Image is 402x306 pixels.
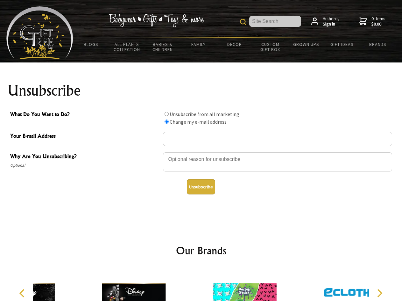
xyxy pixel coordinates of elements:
textarea: Why Are You Unsubscribing? [163,152,392,171]
input: What Do You Want to Do? [165,120,169,124]
input: Site Search [249,16,301,27]
span: Your E-mail Address [10,132,160,141]
strong: $0.00 [371,21,385,27]
a: BLOGS [73,38,109,51]
img: Babywear - Gifts - Toys & more [109,14,204,27]
a: Hi there,Sign in [311,16,339,27]
input: What Do You Want to Do? [165,112,169,116]
button: Unsubscribe [187,179,215,194]
a: 0 items$0.00 [359,16,385,27]
a: Grown Ups [288,38,324,51]
h1: Unsubscribe [8,83,395,98]
h2: Our Brands [13,243,390,258]
a: Gift Ideas [324,38,360,51]
label: Unsubscribe from all marketing [170,111,239,117]
a: Family [181,38,217,51]
img: product search [240,19,246,25]
span: 0 items [371,16,385,27]
a: All Plants Collection [109,38,145,56]
img: Babyware - Gifts - Toys and more... [6,6,73,59]
a: Decor [216,38,252,51]
span: Hi there, [323,16,339,27]
span: Optional [10,162,160,169]
button: Next [372,286,386,300]
span: Why Are You Unsubscribing? [10,152,160,162]
label: Change my e-mail address [170,119,227,125]
a: Custom Gift Box [252,38,288,56]
a: Brands [360,38,396,51]
a: Babies & Children [145,38,181,56]
span: What Do You Want to Do? [10,110,160,120]
input: Your E-mail Address [163,132,392,146]
button: Previous [16,286,30,300]
strong: Sign in [323,21,339,27]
